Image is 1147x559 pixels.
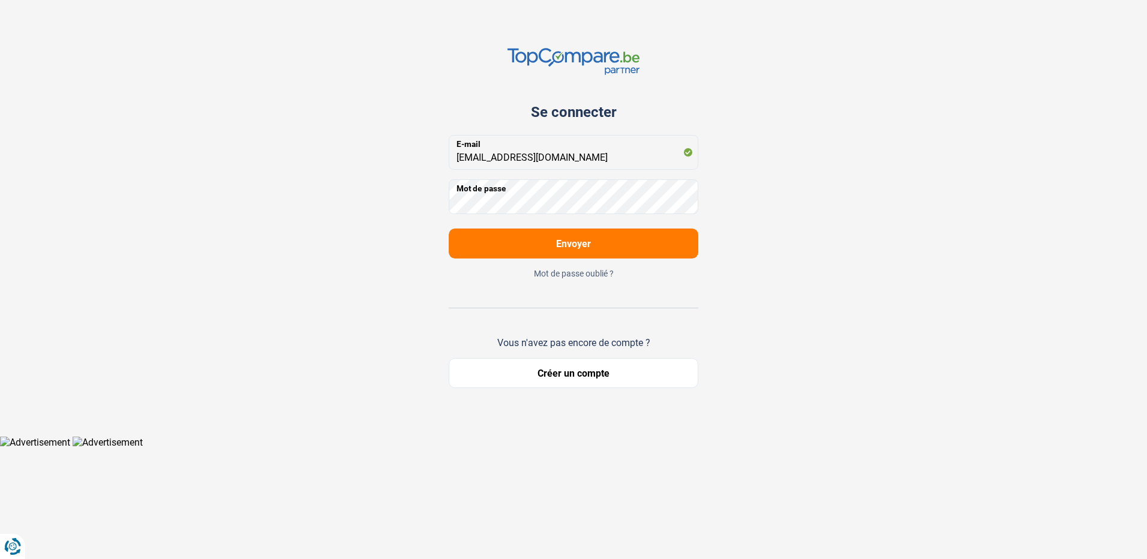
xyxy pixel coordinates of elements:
button: Créer un compte [449,358,698,388]
img: TopCompare.be [508,48,639,75]
span: Envoyer [556,238,591,250]
div: Vous n'avez pas encore de compte ? [449,337,698,348]
button: Mot de passe oublié ? [449,268,698,279]
img: Advertisement [73,437,143,448]
button: Envoyer [449,229,698,259]
div: Se connecter [449,104,698,121]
